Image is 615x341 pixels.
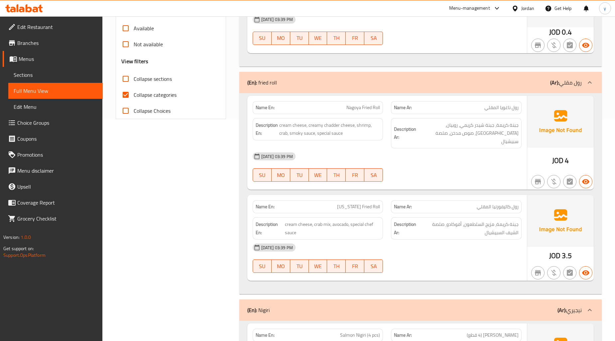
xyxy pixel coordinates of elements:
[3,251,46,259] a: Support.OpsPlatform
[247,79,277,86] p: fried roll
[579,266,592,279] button: Available
[367,33,380,43] span: SA
[547,175,560,188] button: Purchased item
[563,175,576,188] button: Not has choices
[279,121,380,137] span: cream cheese, creamy chadder cheese, shrimp, crab, smoky sauce, special sauce
[272,32,290,45] button: MO
[309,168,327,182] button: WE
[552,154,563,167] span: JOD
[562,26,571,39] span: 0.4
[330,33,343,43] span: TH
[14,87,97,95] span: Full Menu View
[17,119,97,127] span: Choice Groups
[17,151,97,159] span: Promotions
[293,170,306,180] span: TU
[285,220,380,237] span: cream cheese, crab mix, avocado, special chef sauce
[367,170,380,180] span: SA
[563,39,576,52] button: Not has choices
[579,39,592,52] button: Available
[557,305,566,315] b: (Ar):
[239,299,602,321] div: (En): Nigiri(Ar):نيجيري
[259,245,296,251] span: [DATE] 03:39 PM
[3,35,103,51] a: Branches
[290,32,309,45] button: TU
[565,154,569,167] span: 4
[21,233,31,242] span: 1.0.0
[419,220,519,237] span: جبنة كريمة، مزيج السلطعون، أفوكادو، صلصة الشيف السبيشيال
[562,249,571,262] span: 3.5
[549,26,560,39] span: JOD
[253,32,272,45] button: SU
[394,104,412,111] strong: Name Ar:
[121,58,148,65] h3: View filters
[290,168,309,182] button: TU
[3,147,103,163] a: Promotions
[394,125,416,141] strong: Description Ar:
[364,259,383,273] button: SA
[563,266,576,279] button: Not has choices
[14,71,97,79] span: Sections
[367,261,380,271] span: SA
[253,168,272,182] button: SU
[290,259,309,273] button: TU
[247,78,257,87] b: (En):
[134,24,154,32] span: Available
[579,175,592,188] button: Available
[256,170,269,180] span: SU
[346,32,364,45] button: FR
[531,266,545,279] button: Not branch specific item
[256,203,275,210] strong: Name En:
[17,183,97,191] span: Upsell
[256,104,275,111] strong: Name En:
[330,261,343,271] span: TH
[364,168,383,182] button: SA
[134,91,177,99] span: Collapse categories
[272,168,290,182] button: MO
[3,195,103,211] a: Coverage Report
[134,107,171,115] span: Collapse Choices
[256,332,275,339] strong: Name En:
[531,175,545,188] button: Not branch specific item
[274,261,288,271] span: MO
[17,23,97,31] span: Edit Restaurant
[327,259,346,273] button: TH
[239,72,602,93] div: (En): fried roll(Ar):رول مقلي
[348,261,362,271] span: FR
[549,249,560,262] span: JOD
[309,259,327,273] button: WE
[8,67,103,83] a: Sections
[256,261,269,271] span: SU
[134,75,172,83] span: Collapse sections
[449,4,490,12] div: Menu-management
[19,55,97,63] span: Menus
[527,96,594,148] img: Ae5nvW7+0k+MAAAAAElFTkSuQmCC
[3,244,34,253] span: Get support on:
[274,170,288,180] span: MO
[17,215,97,223] span: Grocery Checklist
[8,99,103,115] a: Edit Menu
[256,121,278,137] strong: Description En:
[311,261,325,271] span: WE
[253,259,272,273] button: SU
[547,39,560,52] button: Purchased item
[17,135,97,143] span: Coupons
[364,32,383,45] button: SA
[293,33,306,43] span: TU
[394,332,412,339] strong: Name Ar:
[247,306,270,314] p: Nigiri
[17,199,97,207] span: Coverage Report
[348,170,362,180] span: FR
[418,121,519,146] span: جبنة كريمة، جبنة شيدر كريمي، روبيان، كابوريا، صوص مدخن، صلصة سبيشيال
[477,203,519,210] span: رول كاليفورنيا المقلي
[3,115,103,131] a: Choice Groups
[311,170,325,180] span: WE
[3,233,20,242] span: Version:
[340,332,380,339] span: Salmon Nigiri (4 pcs)
[327,168,346,182] button: TH
[311,33,325,43] span: WE
[550,78,559,87] b: (Ar):
[134,40,163,48] span: Not available
[17,167,97,175] span: Menu disclaimer
[259,153,296,160] span: [DATE] 03:39 PM
[467,332,519,339] span: [PERSON_NAME] (4 قطع)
